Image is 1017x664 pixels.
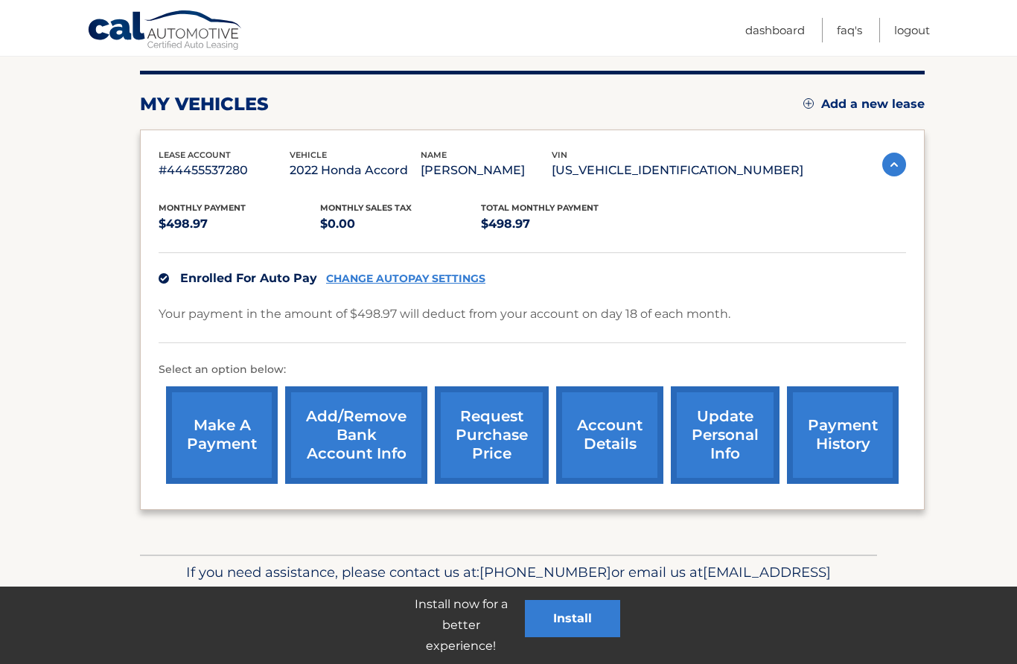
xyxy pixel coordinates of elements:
a: make a payment [166,386,278,484]
a: Logout [894,18,930,42]
img: check.svg [159,273,169,284]
a: Add a new lease [803,97,925,112]
p: Your payment in the amount of $498.97 will deduct from your account on day 18 of each month. [159,304,730,325]
img: accordion-active.svg [882,153,906,176]
span: lease account [159,150,231,160]
p: If you need assistance, please contact us at: or email us at [150,561,867,608]
span: vehicle [290,150,327,160]
span: Monthly sales Tax [320,202,412,213]
span: vin [552,150,567,160]
p: $0.00 [320,214,482,234]
span: Enrolled For Auto Pay [180,271,317,285]
span: Monthly Payment [159,202,246,213]
span: [PHONE_NUMBER] [479,564,611,581]
a: Add/Remove bank account info [285,386,427,484]
a: CHANGE AUTOPAY SETTINGS [326,272,485,285]
a: payment history [787,386,899,484]
p: #44455537280 [159,160,290,181]
p: [US_VEHICLE_IDENTIFICATION_NUMBER] [552,160,803,181]
a: FAQ's [837,18,862,42]
p: $498.97 [159,214,320,234]
a: update personal info [671,386,780,484]
p: [PERSON_NAME] [421,160,552,181]
a: account details [556,386,663,484]
a: request purchase price [435,386,549,484]
p: Install now for a better experience! [397,594,525,657]
button: Install [525,600,620,637]
span: name [421,150,447,160]
p: $498.97 [481,214,643,234]
a: Cal Automotive [87,10,243,53]
img: add.svg [803,98,814,109]
h2: my vehicles [140,93,269,115]
span: Total Monthly Payment [481,202,599,213]
p: 2022 Honda Accord [290,160,421,181]
p: Select an option below: [159,361,906,379]
a: Dashboard [745,18,805,42]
